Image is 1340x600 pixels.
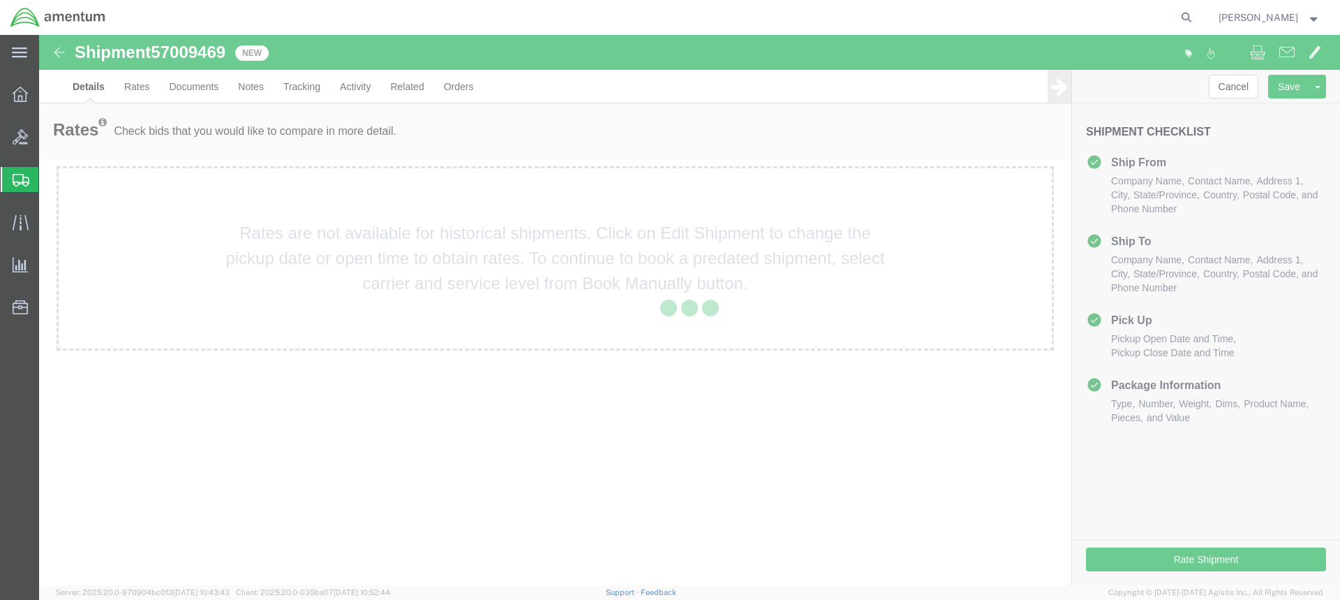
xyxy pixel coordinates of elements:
span: Alvaro Borbon [1219,10,1298,25]
span: Copyright © [DATE]-[DATE] Agistix Inc., All Rights Reserved [1108,587,1323,599]
span: [DATE] 10:43:43 [173,588,230,597]
span: Server: 2025.20.0-970904bc0f3 [56,588,230,597]
a: Support [606,588,641,597]
img: logo [10,7,106,28]
button: [PERSON_NAME] [1218,9,1321,26]
span: Client: 2025.20.0-035ba07 [236,588,390,597]
span: [DATE] 10:52:44 [334,588,390,597]
a: Feedback [641,588,676,597]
